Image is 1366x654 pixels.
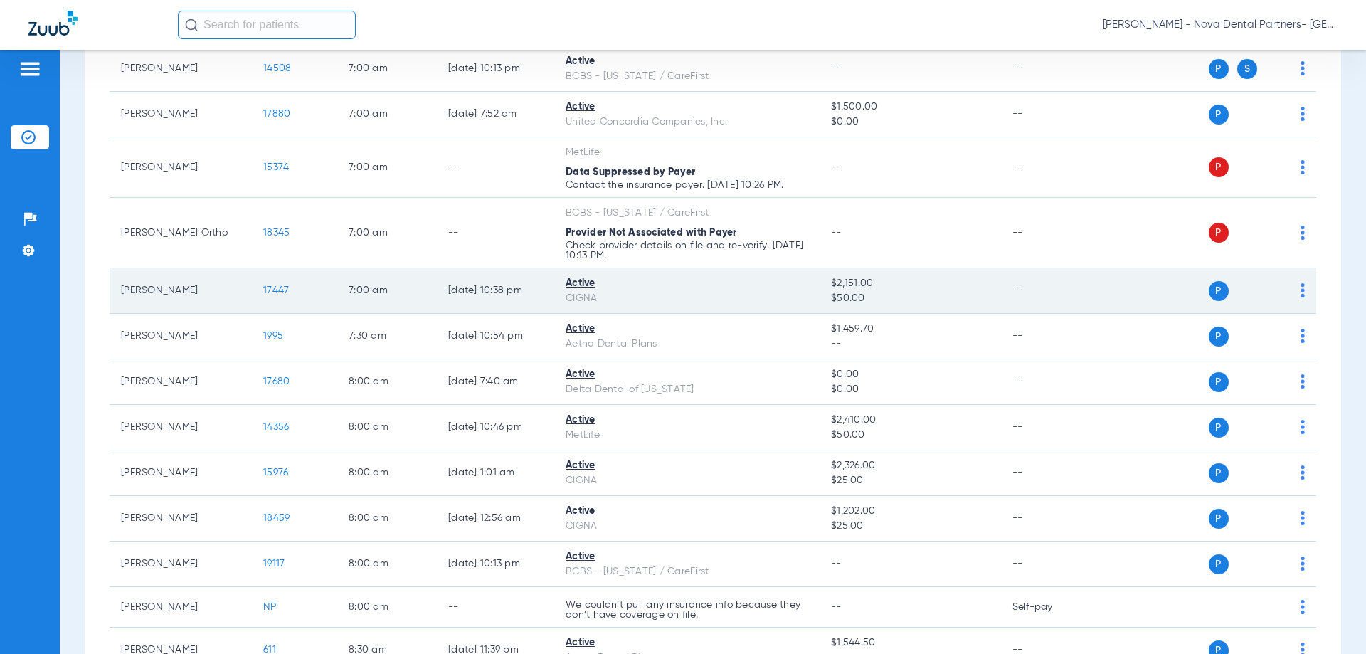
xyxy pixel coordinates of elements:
span: -- [831,337,989,352]
td: [PERSON_NAME] Ortho [110,198,252,268]
td: [DATE] 1:01 AM [437,450,554,496]
span: 17880 [263,109,290,119]
span: $0.00 [831,382,989,397]
td: -- [1001,496,1097,542]
td: [DATE] 10:13 PM [437,46,554,92]
div: MetLife [566,428,808,443]
div: Aetna Dental Plans [566,337,808,352]
td: -- [1001,198,1097,268]
div: Active [566,367,808,382]
div: Active [566,549,808,564]
td: [PERSON_NAME] [110,542,252,587]
span: -- [831,602,842,612]
span: P [1209,554,1229,574]
td: -- [437,198,554,268]
div: BCBS - [US_STATE] / CareFirst [566,206,808,221]
td: 8:00 AM [337,542,437,587]
span: $50.00 [831,428,989,443]
td: [DATE] 12:56 AM [437,496,554,542]
img: group-dot-blue.svg [1301,61,1305,75]
td: [DATE] 7:40 AM [437,359,554,405]
div: Active [566,276,808,291]
span: P [1209,157,1229,177]
td: [DATE] 10:54 PM [437,314,554,359]
td: [PERSON_NAME] [110,314,252,359]
td: [PERSON_NAME] [110,359,252,405]
td: 7:00 AM [337,92,437,137]
td: 7:00 AM [337,137,437,198]
td: -- [437,137,554,198]
span: 18345 [263,228,290,238]
td: -- [1001,450,1097,496]
p: We couldn’t pull any insurance info because they don’t have coverage on file. [566,600,808,620]
td: [PERSON_NAME] [110,46,252,92]
img: group-dot-blue.svg [1301,160,1305,174]
td: -- [1001,314,1097,359]
td: 7:00 AM [337,198,437,268]
img: group-dot-blue.svg [1301,329,1305,343]
div: Active [566,322,808,337]
td: 8:00 AM [337,359,437,405]
div: Active [566,635,808,650]
span: 14508 [263,63,291,73]
span: [PERSON_NAME] - Nova Dental Partners- [GEOGRAPHIC_DATA] [1103,18,1338,32]
td: -- [1001,542,1097,587]
td: [DATE] 7:52 AM [437,92,554,137]
td: 8:00 AM [337,496,437,542]
img: group-dot-blue.svg [1301,283,1305,297]
span: P [1209,59,1229,79]
td: [DATE] 10:46 PM [437,405,554,450]
span: $1,544.50 [831,635,989,650]
div: CIGNA [566,473,808,488]
img: group-dot-blue.svg [1301,226,1305,240]
td: -- [1001,359,1097,405]
span: NP [263,602,277,612]
td: [PERSON_NAME] [110,587,252,628]
div: Active [566,100,808,115]
span: P [1209,105,1229,125]
span: P [1209,327,1229,347]
div: BCBS - [US_STATE] / CareFirst [566,69,808,84]
div: Active [566,458,808,473]
img: group-dot-blue.svg [1301,557,1305,571]
span: $25.00 [831,473,989,488]
div: Delta Dental of [US_STATE] [566,382,808,397]
div: MetLife [566,145,808,160]
img: group-dot-blue.svg [1301,511,1305,525]
td: -- [1001,405,1097,450]
div: CIGNA [566,291,808,306]
span: P [1209,223,1229,243]
div: Active [566,504,808,519]
span: $2,151.00 [831,276,989,291]
img: group-dot-blue.svg [1301,465,1305,480]
span: $1,202.00 [831,504,989,519]
span: $0.00 [831,115,989,130]
td: [PERSON_NAME] [110,450,252,496]
td: -- [1001,92,1097,137]
span: S [1237,59,1257,79]
td: -- [1001,268,1097,314]
span: $1,500.00 [831,100,989,115]
td: -- [437,587,554,628]
div: Active [566,54,808,69]
input: Search for patients [178,11,356,39]
td: 8:00 AM [337,405,437,450]
td: 7:00 AM [337,46,437,92]
span: 17680 [263,376,290,386]
span: 15374 [263,162,289,172]
img: group-dot-blue.svg [1301,420,1305,434]
span: Provider Not Associated with Payer [566,228,737,238]
td: [PERSON_NAME] [110,405,252,450]
img: group-dot-blue.svg [1301,107,1305,121]
td: [PERSON_NAME] [110,268,252,314]
img: hamburger-icon [18,60,41,78]
span: 19117 [263,559,285,569]
span: $25.00 [831,519,989,534]
div: BCBS - [US_STATE] / CareFirst [566,564,808,579]
td: -- [1001,46,1097,92]
img: Zuub Logo [28,11,78,36]
img: group-dot-blue.svg [1301,374,1305,389]
td: 8:00 AM [337,450,437,496]
iframe: Chat Widget [1295,586,1366,654]
td: [DATE] 10:38 PM [437,268,554,314]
